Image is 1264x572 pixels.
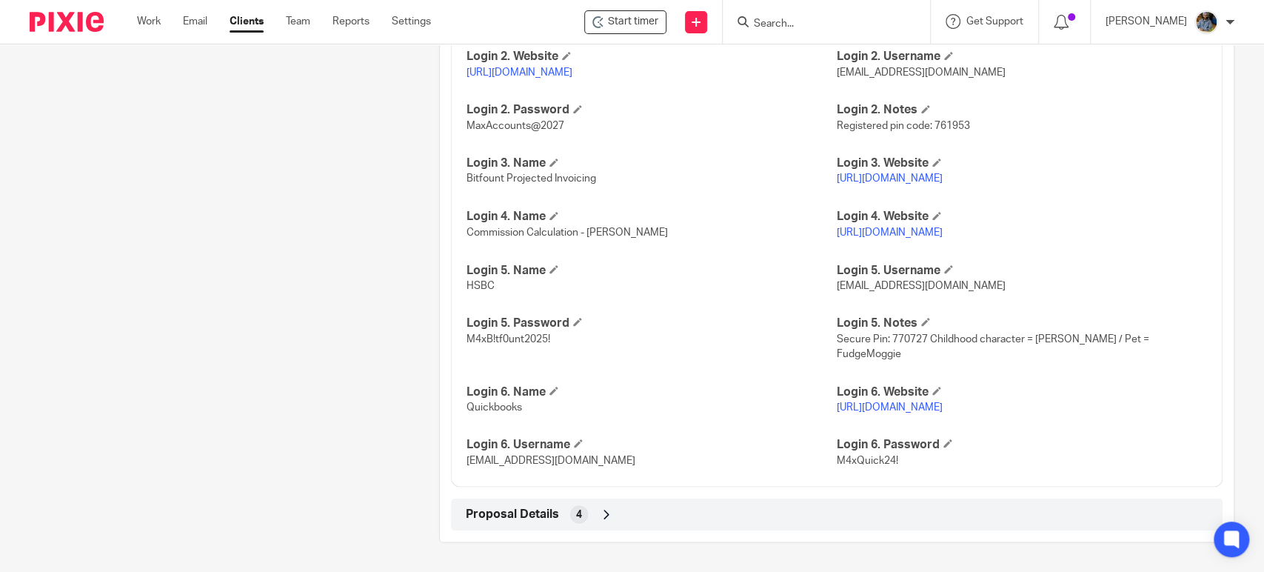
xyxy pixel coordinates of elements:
span: Commission Calculation - [PERSON_NAME] [467,227,668,237]
span: [EMAIL_ADDRESS][DOMAIN_NAME] [837,280,1006,290]
span: 4 [576,507,582,522]
h4: Login 3. Name [467,156,837,171]
a: Reports [332,14,369,29]
a: Email [183,14,207,29]
p: [PERSON_NAME] [1106,14,1187,29]
h4: Login 6. Password [837,436,1207,452]
a: Team [286,14,310,29]
span: M4xB!tf0unt2025! [467,333,550,344]
span: Secure Pin: 770727 Childhood character = [PERSON_NAME] / Pet = FudgeMoggie [837,333,1149,359]
h4: Login 4. Name [467,209,837,225]
h4: Login 3. Website [837,156,1207,171]
span: [EMAIL_ADDRESS][DOMAIN_NAME] [467,455,635,465]
h4: Login 4. Website [837,209,1207,225]
span: [EMAIL_ADDRESS][DOMAIN_NAME] [837,67,1006,78]
a: [URL][DOMAIN_NAME] [837,402,943,412]
h4: Login 2. Username [837,49,1207,64]
h4: Login 5. Password [467,315,837,330]
a: Work [137,14,161,29]
h4: Login 2. Notes [837,102,1207,118]
h4: Login 6. Website [837,384,1207,399]
input: Search [752,18,886,31]
h4: Login 2. Password [467,102,837,118]
h4: Login 6. Name [467,384,837,399]
span: Proposal Details [466,506,559,522]
h4: Login 5. Notes [837,315,1207,330]
span: Start timer [608,14,658,30]
h4: Login 6. Username [467,436,837,452]
img: Pixie [30,12,104,32]
span: Quickbooks [467,402,522,412]
h4: Login 2. Website [467,49,837,64]
span: Registered pin code: 761953 [837,121,970,131]
img: Jaskaran%20Singh.jpeg [1194,10,1218,34]
a: Settings [392,14,431,29]
span: M4xQuick24! [837,455,898,465]
span: MaxAccounts@2027 [467,121,564,131]
a: [URL][DOMAIN_NAME] [837,173,943,184]
span: Bitfount Projected Invoicing [467,173,596,184]
a: [URL][DOMAIN_NAME] [467,67,572,78]
span: HSBC [467,280,495,290]
h4: Login 5. Name [467,262,837,278]
a: [URL][DOMAIN_NAME] [837,227,943,237]
a: Clients [230,14,264,29]
span: Get Support [966,16,1023,27]
div: Bitfount Ltd [584,10,666,34]
h4: Login 5. Username [837,262,1207,278]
